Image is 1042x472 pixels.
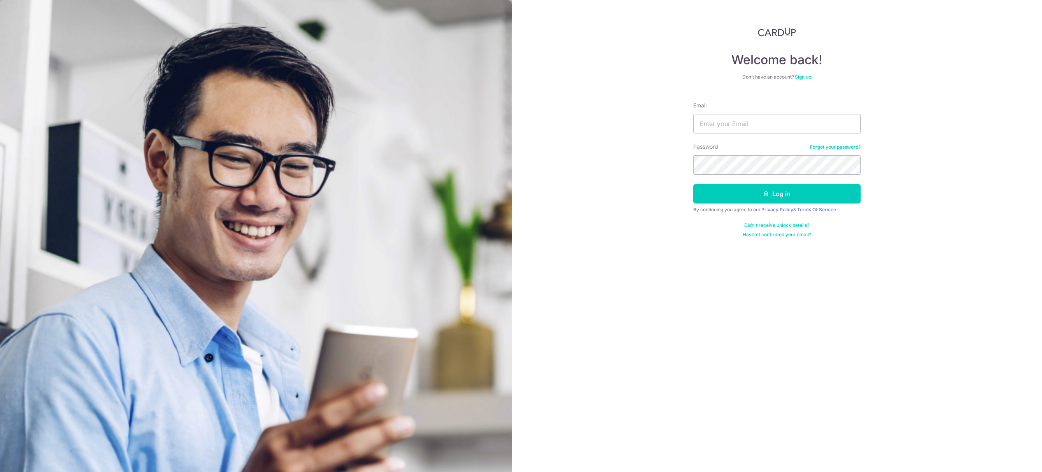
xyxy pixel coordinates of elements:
[693,52,861,68] h4: Welcome back!
[693,207,861,213] div: By continuing you agree to our &
[693,184,861,204] button: Log in
[743,232,811,238] a: Haven't confirmed your email?
[693,114,861,133] input: Enter your Email
[810,144,861,150] a: Forgot your password?
[693,102,706,109] label: Email
[761,207,793,212] a: Privacy Policy
[693,74,861,80] div: Don’t have an account?
[795,74,811,80] a: Sign up
[758,27,796,37] img: CardUp Logo
[693,143,718,151] label: Password
[744,222,809,228] a: Didn't receive unlock details?
[797,207,836,212] a: Terms Of Service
